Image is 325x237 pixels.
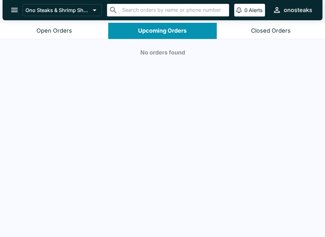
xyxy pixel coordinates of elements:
[284,6,312,14] div: onosteaks
[6,2,23,18] button: open drawer
[25,7,90,13] p: Ono Steaks & Shrimp Shack
[244,7,248,13] p: 0
[36,27,72,35] div: Open Orders
[120,6,226,15] input: Search orders by name or phone number
[251,27,291,35] div: Closed Orders
[270,3,315,17] button: onosteaks
[23,4,102,16] button: Ono Steaks & Shrimp Shack
[249,7,262,13] p: Alerts
[138,27,187,35] div: Upcoming Orders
